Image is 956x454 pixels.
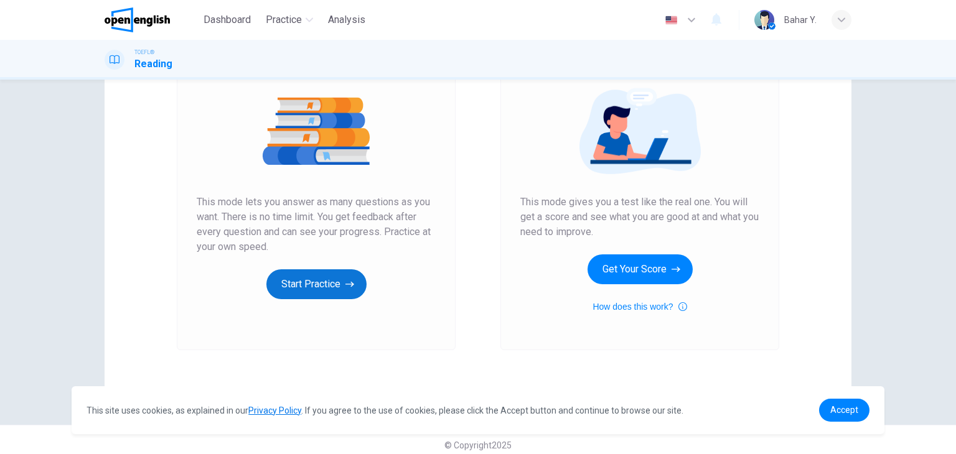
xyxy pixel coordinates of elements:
[323,9,370,31] button: Analysis
[266,269,367,299] button: Start Practice
[784,12,817,27] div: Bahar Y.
[197,195,436,254] span: This mode lets you answer as many questions as you want. There is no time limit. You get feedback...
[830,405,858,415] span: Accept
[819,399,869,422] a: dismiss cookie message
[199,9,256,31] button: Dashboard
[261,9,318,31] button: Practice
[593,299,687,314] button: How does this work?
[754,10,774,30] img: Profile picture
[204,12,251,27] span: Dashboard
[588,254,693,284] button: Get Your Score
[87,405,683,415] span: This site uses cookies, as explained in our . If you agree to the use of cookies, please click th...
[105,7,199,32] a: OpenEnglish logo
[248,405,301,415] a: Privacy Policy
[105,7,170,32] img: OpenEnglish logo
[134,48,154,57] span: TOEFL®
[663,16,679,25] img: en
[444,440,512,450] span: © Copyright 2025
[134,57,172,72] h1: Reading
[72,386,884,434] div: cookieconsent
[520,195,759,239] span: This mode gives you a test like the real one. You will get a score and see what you are good at a...
[328,12,365,27] span: Analysis
[266,12,302,27] span: Practice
